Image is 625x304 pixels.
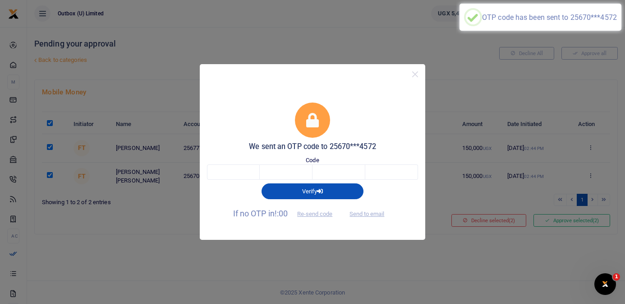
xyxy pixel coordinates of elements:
label: Code [306,156,319,165]
div: OTP code has been sent to 25670***4572 [482,13,617,22]
h5: We sent an OTP code to 25670***4572 [207,142,418,151]
iframe: Intercom live chat [594,273,616,295]
span: 1 [613,273,620,281]
button: Close [409,68,422,81]
button: Verify [262,183,363,199]
span: !:00 [275,209,288,218]
span: If no OTP in [233,209,340,218]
